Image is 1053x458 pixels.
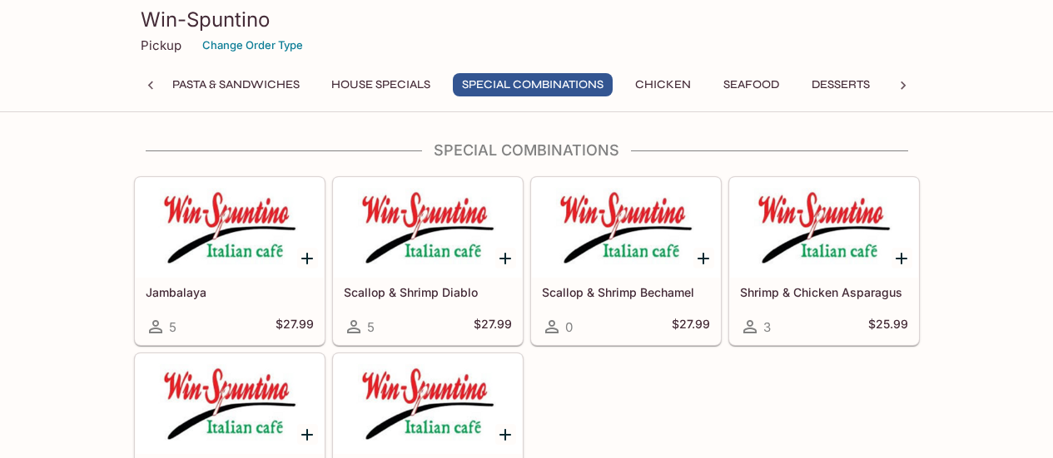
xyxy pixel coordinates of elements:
span: 0 [565,319,573,335]
h5: Scallop & Shrimp Diablo [344,285,512,299]
h5: Jambalaya [146,285,314,299]
span: 3 [763,319,771,335]
button: Add Scallop & Shrimp Bechamel [693,248,714,268]
button: Add Calamari & Shrimp Basil [297,424,318,445]
button: Chicken [626,73,701,96]
button: Seafood [714,73,789,96]
h5: $27.99 [474,317,512,337]
a: Scallop & Shrimp Diablo5$27.99 [333,177,523,345]
a: Scallop & Shrimp Bechamel0$27.99 [531,177,721,345]
button: Special Combinations [453,73,613,96]
button: House Specials [322,73,440,96]
div: Jambalaya [136,178,324,278]
h4: Special Combinations [134,141,920,160]
button: Pasta & Sandwiches [163,73,309,96]
span: 5 [169,319,176,335]
h5: $25.99 [868,317,908,337]
button: Add Calamari & Shrimp Piccata [495,424,516,445]
a: Shrimp & Chicken Asparagus3$25.99 [729,177,919,345]
button: Add Shrimp & Chicken Asparagus [892,248,912,268]
h5: Scallop & Shrimp Bechamel [542,285,710,299]
button: Add Jambalaya [297,248,318,268]
div: Calamari & Shrimp Basil [136,354,324,454]
button: Add Scallop & Shrimp Diablo [495,248,516,268]
button: Change Order Type [195,32,310,58]
h5: $27.99 [276,317,314,337]
h5: Shrimp & Chicken Asparagus [740,285,908,299]
div: Calamari & Shrimp Piccata [334,354,522,454]
a: Jambalaya5$27.99 [135,177,325,345]
div: Shrimp & Chicken Asparagus [730,178,918,278]
h5: $27.99 [672,317,710,337]
button: Desserts [802,73,879,96]
div: Scallop & Shrimp Diablo [334,178,522,278]
h3: Win-Spuntino [141,7,913,32]
div: Scallop & Shrimp Bechamel [532,178,720,278]
span: 5 [367,319,375,335]
p: Pickup [141,37,181,53]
